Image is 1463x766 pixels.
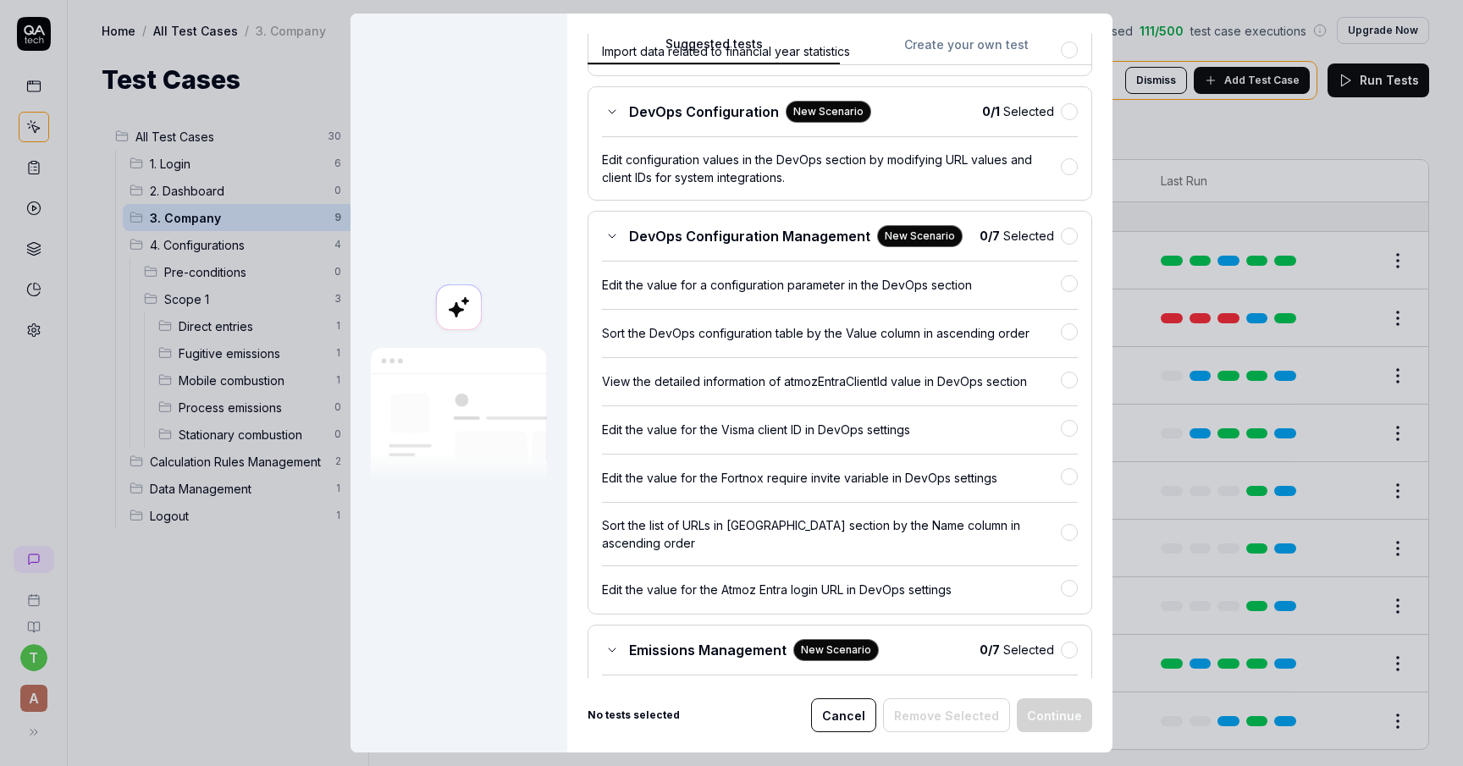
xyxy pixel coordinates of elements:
span: DevOps Configuration [629,102,779,122]
span: Selected [982,102,1054,120]
b: No tests selected [588,708,680,723]
div: Edit the value for a configuration parameter in the DevOps section [602,276,1061,294]
b: 0 / 7 [980,642,1000,657]
button: Continue [1017,698,1092,732]
span: DevOps Configuration Management [629,226,870,246]
div: View the detailed information of atmozEntraClientId value in DevOps section [602,372,1061,390]
b: 0 / 7 [980,229,1000,243]
button: Cancel [811,698,876,732]
span: Emissions Management [629,640,787,660]
div: Sort the DevOps configuration table by the Value column in ascending order [602,324,1061,342]
div: Edit the value for the Atmoz Entra login URL in DevOps settings [602,581,1061,598]
div: New Scenario [786,101,871,123]
button: Suggested tests [588,35,840,65]
button: Create your own test [840,35,1092,65]
button: Remove Selected [883,698,1010,732]
div: Sort the list of URLs in [GEOGRAPHIC_DATA] section by the Name column in ascending order [602,516,1061,552]
span: Selected [980,227,1054,245]
b: 0 / 1 [982,104,1000,118]
div: Edit the value for the Fortnox require invite variable in DevOps settings [602,469,1061,487]
img: Our AI scans your site and suggests things to test [371,348,547,482]
div: Edit the value for the Visma client ID in DevOps settings [602,421,1061,438]
div: New Scenario [793,639,879,661]
div: New Scenario [877,225,963,247]
span: Selected [980,641,1054,659]
div: Edit configuration values in the DevOps section by modifying URL values and client IDs for system... [602,151,1061,186]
